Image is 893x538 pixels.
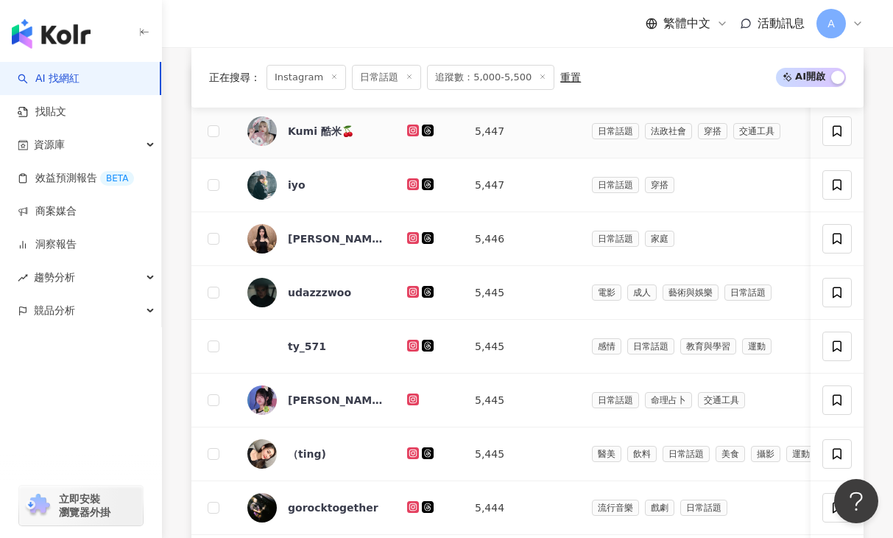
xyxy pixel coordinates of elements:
span: 穿搭 [645,177,674,193]
span: 運動 [786,446,816,462]
div: ty_571 [288,339,326,354]
a: 洞察報告 [18,237,77,252]
a: searchAI 找網紅 [18,71,80,86]
span: 日常話題 [680,500,727,516]
a: KOL Avatar[PERSON_NAME] [247,224,384,254]
span: 電影 [592,284,621,301]
a: 商案媒合 [18,204,77,219]
td: 5,444 [463,481,580,535]
span: 正在搜尋 ： [209,71,261,83]
span: 追蹤數：5,000-5,500 [427,65,554,90]
span: 飲料 [627,446,657,462]
span: 日常話題 [592,231,639,247]
a: KOL Avatariyo [247,170,384,200]
span: 趨勢分析 [34,261,75,294]
span: Instagram [267,65,346,90]
span: 流行音樂 [592,500,639,516]
span: 穿搭 [698,123,727,139]
span: 日常話題 [663,446,710,462]
a: KOL Avatargorocktogether [247,493,384,523]
img: KOL Avatar [247,332,277,361]
span: 運動 [742,338,772,354]
img: KOL Avatar [247,116,277,146]
a: 效益預測報告BETA [18,171,134,186]
span: rise [18,273,28,283]
span: 活動訊息 [758,16,805,30]
span: 美食 [716,446,745,462]
td: 5,445 [463,266,580,320]
div: iyo [288,178,306,192]
img: chrome extension [24,494,52,517]
span: 交通工具 [733,123,780,139]
span: 命理占卜 [645,392,692,408]
td: 5,447 [463,105,580,158]
img: KOL Avatar [247,224,277,254]
img: KOL Avatar [247,170,277,200]
div: [PERSON_NAME] [288,231,384,246]
span: 家庭 [645,231,674,247]
td: 5,447 [463,158,580,212]
a: KOL Avatar[PERSON_NAME] [247,385,384,415]
td: 5,446 [463,212,580,266]
div: （ting) [288,447,326,461]
iframe: Help Scout Beacon - Open [834,479,878,523]
div: Kumi 酷米🍒 [288,124,354,139]
div: 重置 [560,71,581,83]
span: 立即安裝 瀏覽器外掛 [59,492,110,519]
a: KOL Avatar（ting) [247,439,384,469]
span: 藝術與娛樂 [663,284,719,301]
a: 找貼文 [18,105,66,119]
td: 5,445 [463,427,580,481]
img: logo [12,19,91,49]
span: 感情 [592,338,621,354]
span: 日常話題 [592,177,639,193]
span: A [827,15,835,32]
span: 成人 [627,284,657,301]
a: KOL Avatarudazzzwoo [247,278,384,307]
span: 法政社會 [645,123,692,139]
span: 戲劇 [645,500,674,516]
span: 醫美 [592,446,621,462]
a: KOL AvatarKumi 酷米🍒 [247,116,384,146]
a: KOL Avatarty_571 [247,332,384,361]
img: KOL Avatar [247,278,277,307]
a: chrome extension立即安裝 瀏覽器外掛 [19,486,143,525]
span: 日常話題 [627,338,674,354]
td: 5,445 [463,320,580,374]
img: KOL Avatar [247,439,277,469]
span: 交通工具 [698,392,745,408]
span: 攝影 [751,446,780,462]
span: 教育與學習 [680,338,736,354]
td: 5,445 [463,374,580,427]
span: 日常話題 [724,284,772,301]
div: gorocktogether [288,500,378,515]
img: KOL Avatar [247,385,277,415]
div: udazzzwoo [288,285,351,300]
div: [PERSON_NAME] [288,393,384,408]
span: 日常話題 [592,392,639,408]
span: 競品分析 [34,294,75,327]
span: 資源庫 [34,128,65,161]
span: 繁體中文 [663,15,710,32]
span: 日常話題 [592,123,639,139]
span: 日常話題 [352,65,421,90]
img: KOL Avatar [247,493,277,523]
